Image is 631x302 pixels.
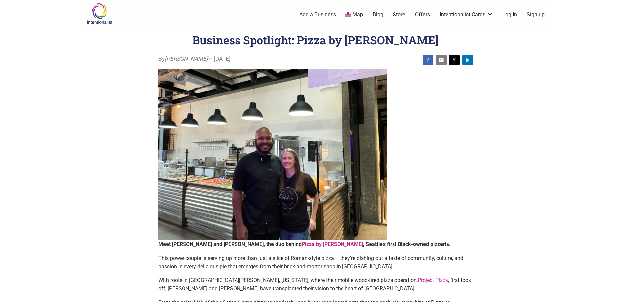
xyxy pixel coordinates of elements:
span: By — [DATE] [158,55,231,63]
strong: Meet [PERSON_NAME] and [PERSON_NAME], the duo behind , Seattle’s first Black-owned pizzeria. [158,241,451,247]
a: Pizza by [PERSON_NAME] [302,241,363,247]
img: email sharing button [439,57,444,63]
p: This power couple is serving up more than just a slice of Roman-style pizza – they’re dishing out... [158,254,473,271]
img: facebook sharing button [425,57,431,63]
img: Intentionalist [84,3,115,24]
a: Log In [502,11,517,18]
img: linkedin sharing button [465,57,470,63]
a: Sign up [527,11,545,18]
a: Add a Business [299,11,336,18]
a: Project Pizza [418,277,448,283]
a: Offers [415,11,430,18]
p: With roots in [GEOGRAPHIC_DATA][PERSON_NAME], [US_STATE], where their mobile wood-fired pizza ope... [158,276,473,293]
i: [PERSON_NAME] [165,55,208,62]
img: twitter sharing button [452,57,457,63]
a: Blog [373,11,383,18]
h1: Business Spotlight: Pizza by [PERSON_NAME] [192,32,439,47]
a: Intentionalist Cards [440,11,493,18]
a: Map [345,11,363,19]
a: Store [393,11,405,18]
